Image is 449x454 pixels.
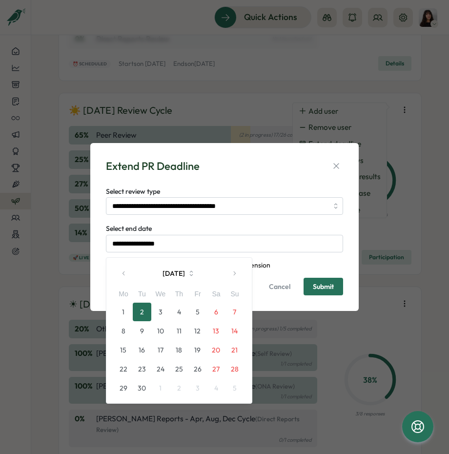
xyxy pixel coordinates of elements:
button: 30 [133,379,151,397]
div: Tu [133,289,151,300]
button: [DATE] [134,264,224,283]
div: Th [170,289,188,300]
button: 19 [188,341,207,359]
button: Cancel [260,278,300,295]
button: 9 [133,322,151,340]
div: Extend PR Deadline [106,159,200,174]
button: 23 [133,360,151,378]
button: 5 [188,303,207,321]
button: 4 [170,303,188,321]
button: 26 [188,360,207,378]
button: 16 [133,341,151,359]
button: 11 [170,322,188,340]
button: 27 [207,360,225,378]
span: Submit [313,283,334,290]
button: 10 [151,322,170,340]
button: 14 [225,322,244,340]
span: Cancel [269,278,290,295]
button: 20 [207,341,225,359]
button: 8 [114,322,133,340]
button: 25 [170,360,188,378]
button: 13 [207,322,225,340]
div: Su [225,289,244,300]
button: 29 [114,379,133,397]
button: 28 [225,360,244,378]
button: 15 [114,341,133,359]
button: 5 [225,379,244,397]
div: We [151,289,170,300]
button: 17 [151,341,170,359]
button: 1 [151,379,170,397]
button: 21 [225,341,244,359]
label: Select review type [106,186,160,197]
div: Fr [188,289,207,300]
button: 24 [151,360,170,378]
button: 6 [207,303,225,321]
button: 18 [170,341,188,359]
div: Sa [207,289,225,300]
div: Mo [114,289,133,300]
button: 3 [188,379,207,397]
button: 12 [188,322,207,340]
button: Submit [304,278,343,295]
button: 2 [133,303,151,321]
button: 22 [114,360,133,378]
label: Select end date [106,224,152,234]
button: 3 [151,303,170,321]
button: 2 [170,379,188,397]
button: 4 [207,379,225,397]
button: 7 [225,303,244,321]
button: 1 [114,303,133,321]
